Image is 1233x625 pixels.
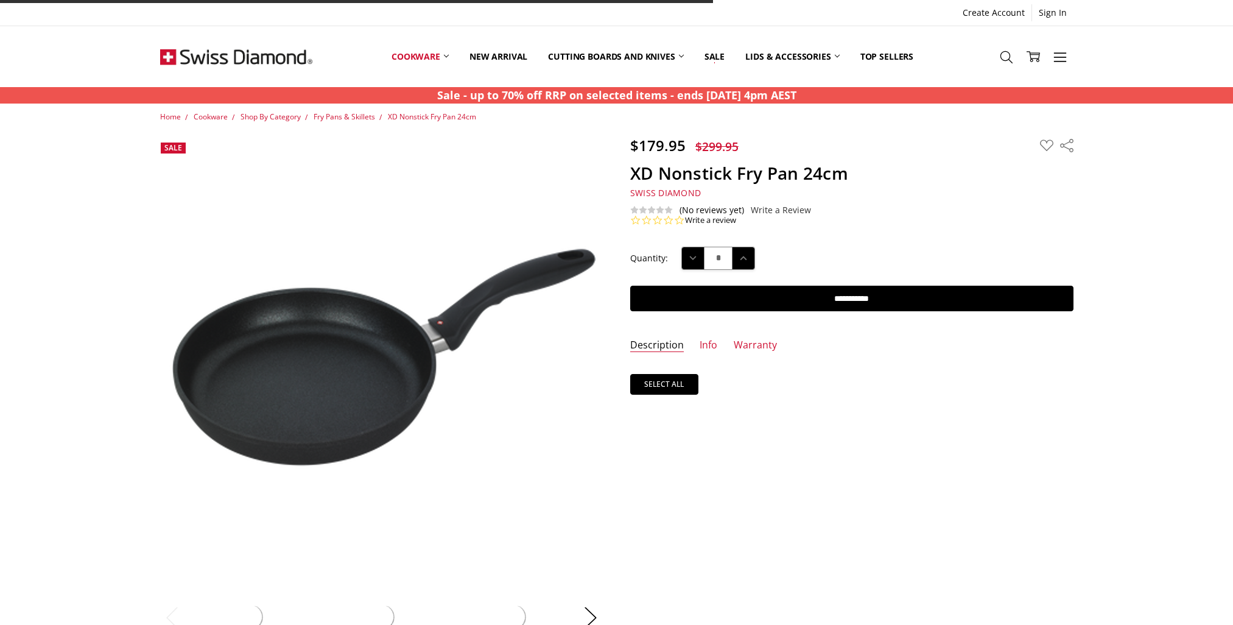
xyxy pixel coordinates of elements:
label: Quantity: [630,252,668,265]
a: Cookware [381,29,459,83]
a: Write a review [685,215,736,226]
a: Lids & Accessories [735,29,849,83]
a: Cutting boards and knives [538,29,694,83]
a: Create Account [956,4,1031,21]
a: Top Sellers [850,29,924,83]
span: (No reviews yet) [680,205,744,215]
a: Fry Pans & Skillets [314,111,375,122]
a: Write a Review [751,205,811,215]
a: Sale [694,29,735,83]
strong: Sale - up to 70% off RRP on selected items - ends [DATE] 4pm AEST [437,88,796,102]
span: Swiss Diamond [630,187,701,199]
span: Sale [164,143,182,153]
a: Info [700,339,717,353]
a: XD Nonstick Fry Pan 24cm [388,111,476,122]
a: Warranty [734,339,777,353]
h1: XD Nonstick Fry Pan 24cm [630,163,1073,184]
span: $299.95 [695,138,739,155]
a: Cookware [194,111,228,122]
span: $179.95 [630,135,686,155]
img: Free Shipping On Every Order [160,26,312,87]
a: Sign In [1032,4,1073,21]
a: Description [630,339,684,353]
a: Shop By Category [241,111,301,122]
a: Home [160,111,181,122]
a: New arrival [459,29,538,83]
a: Select all [630,374,698,395]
